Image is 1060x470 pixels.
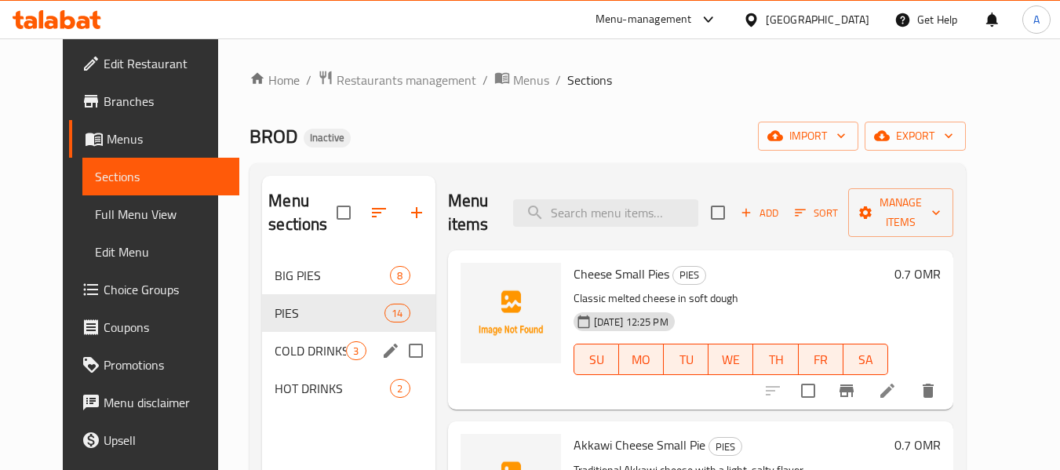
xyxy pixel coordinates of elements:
[82,195,240,233] a: Full Menu View
[574,289,889,308] p: Classic melted cheese in soft dough
[107,129,228,148] span: Menus
[398,194,435,231] button: Add section
[391,268,409,283] span: 8
[268,189,336,236] h2: Menu sections
[894,434,941,456] h6: 0.7 OMR
[346,341,366,360] div: items
[275,341,346,360] span: COLD DRINKS
[865,122,966,151] button: export
[379,339,403,363] button: edit
[795,204,838,222] span: Sort
[275,266,390,285] span: BIG PIES
[715,348,747,371] span: WE
[625,348,657,371] span: MO
[390,266,410,285] div: items
[785,201,848,225] span: Sort items
[104,393,228,412] span: Menu disclaimer
[734,201,785,225] button: Add
[799,344,843,375] button: FR
[596,10,692,29] div: Menu-management
[69,308,240,346] a: Coupons
[95,167,228,186] span: Sections
[670,348,702,371] span: TU
[262,294,435,332] div: PIES14
[581,348,613,371] span: SU
[567,71,612,89] span: Sections
[494,70,549,90] a: Menus
[360,194,398,231] span: Sort sections
[262,370,435,407] div: HOT DRINKS2
[318,70,476,90] a: Restaurants management
[555,71,561,89] li: /
[770,126,846,146] span: import
[275,379,390,398] span: HOT DRINKS
[250,70,966,90] nav: breadcrumb
[483,71,488,89] li: /
[275,304,384,322] span: PIES
[390,379,410,398] div: items
[69,384,240,421] a: Menu disclaimer
[828,372,865,410] button: Branch-specific-item
[894,263,941,285] h6: 0.7 OMR
[877,126,953,146] span: export
[708,344,753,375] button: WE
[1033,11,1040,28] span: A
[304,129,351,148] div: Inactive
[347,344,365,359] span: 3
[384,304,410,322] div: items
[805,348,837,371] span: FR
[672,266,706,285] div: PIES
[588,315,675,330] span: [DATE] 12:25 PM
[262,250,435,414] nav: Menu sections
[673,266,705,284] span: PIES
[753,344,798,375] button: TH
[850,348,882,371] span: SA
[104,92,228,111] span: Branches
[574,262,669,286] span: Cheese Small Pies
[95,242,228,261] span: Edit Menu
[104,431,228,450] span: Upsell
[104,54,228,73] span: Edit Restaurant
[250,118,297,154] span: BROD
[327,196,360,229] span: Select all sections
[574,433,705,457] span: Akkawi Cheese Small Pie
[843,344,888,375] button: SA
[104,355,228,374] span: Promotions
[385,306,409,321] span: 14
[513,71,549,89] span: Menus
[758,122,858,151] button: import
[792,374,825,407] span: Select to update
[262,257,435,294] div: BIG PIES8
[766,11,869,28] div: [GEOGRAPHIC_DATA]
[708,437,742,456] div: PIES
[848,188,953,237] button: Manage items
[69,120,240,158] a: Menus
[69,82,240,120] a: Branches
[461,263,561,363] img: Cheese Small Pies
[574,344,619,375] button: SU
[250,71,300,89] a: Home
[95,205,228,224] span: Full Menu View
[878,381,897,400] a: Edit menu item
[513,199,698,227] input: search
[306,71,311,89] li: /
[738,204,781,222] span: Add
[861,193,941,232] span: Manage items
[909,372,947,410] button: delete
[262,332,435,370] div: COLD DRINKS3edit
[759,348,792,371] span: TH
[82,233,240,271] a: Edit Menu
[337,71,476,89] span: Restaurants management
[69,271,240,308] a: Choice Groups
[69,45,240,82] a: Edit Restaurant
[82,158,240,195] a: Sections
[791,201,842,225] button: Sort
[104,318,228,337] span: Coupons
[104,280,228,299] span: Choice Groups
[734,201,785,225] span: Add item
[448,189,495,236] h2: Menu items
